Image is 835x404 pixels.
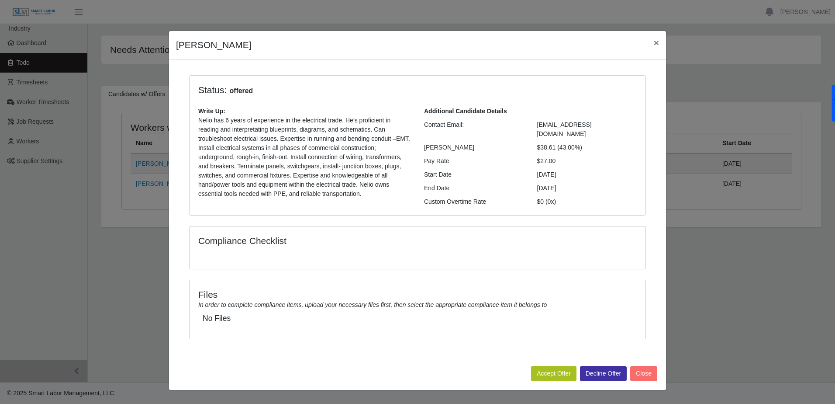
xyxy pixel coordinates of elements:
[198,108,225,115] b: Write Up:
[537,198,556,205] span: $0 (0x)
[198,235,486,246] h4: Compliance Checklist
[531,170,644,179] div: [DATE]
[537,185,556,192] span: [DATE]
[198,301,547,308] i: In order to complete compliance items, upload your necessary files first, then select the appropr...
[417,157,531,166] div: Pay Rate
[531,366,576,381] button: Accept Offer
[417,197,531,206] div: Custom Overtime Rate
[417,143,531,152] div: [PERSON_NAME]
[198,116,411,199] p: Nelio has 6 years of experience in the electrical trade. He’s proficient in reading and interpret...
[654,38,659,48] span: ×
[227,86,255,96] span: offered
[647,31,666,54] button: Close
[531,143,644,152] div: $38.61 (43.00%)
[417,184,531,193] div: End Date
[580,366,627,381] button: Decline Offer
[531,157,644,166] div: $27.00
[417,170,531,179] div: Start Date
[630,366,657,381] button: Close
[417,120,531,139] div: Contact Email:
[537,121,592,137] span: [EMAIL_ADDRESS][DOMAIN_NAME]
[198,84,524,96] h4: Status:
[203,314,632,323] h5: No Files
[176,38,252,52] h4: [PERSON_NAME]
[198,289,637,300] h4: Files
[424,108,507,115] b: Additional Candidate Details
